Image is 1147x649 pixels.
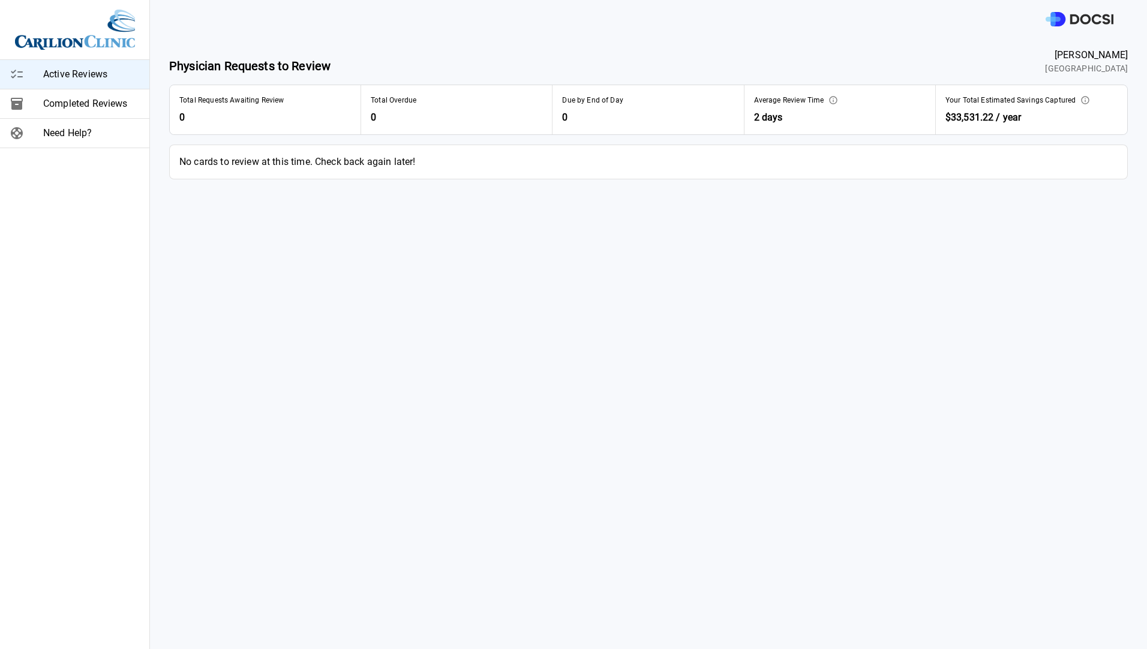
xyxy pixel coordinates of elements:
[1046,12,1113,27] img: DOCSI Logo
[179,110,351,125] span: 0
[371,110,542,125] span: 0
[562,95,623,106] span: Due by End of Day
[828,95,838,105] svg: This represents the average time it takes from when an optimization is ready for your review to w...
[371,95,416,106] span: Total Overdue
[945,112,1022,123] span: $33,531.22 / year
[43,97,140,111] span: Completed Reviews
[43,126,140,140] span: Need Help?
[179,95,284,106] span: Total Requests Awaiting Review
[754,110,926,125] span: 2 days
[1045,48,1128,62] span: [PERSON_NAME]
[43,67,140,82] span: Active Reviews
[945,95,1076,106] span: Your Total Estimated Savings Captured
[754,95,824,106] span: Average Review Time
[169,57,331,75] span: Physician Requests to Review
[1080,95,1090,105] svg: This is the estimated annual impact of the preference card optimizations which you have approved....
[170,145,1127,179] span: No cards to review at this time. Check back again later!
[562,110,734,125] span: 0
[1045,62,1128,75] span: [GEOGRAPHIC_DATA]
[15,10,135,50] img: Site Logo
